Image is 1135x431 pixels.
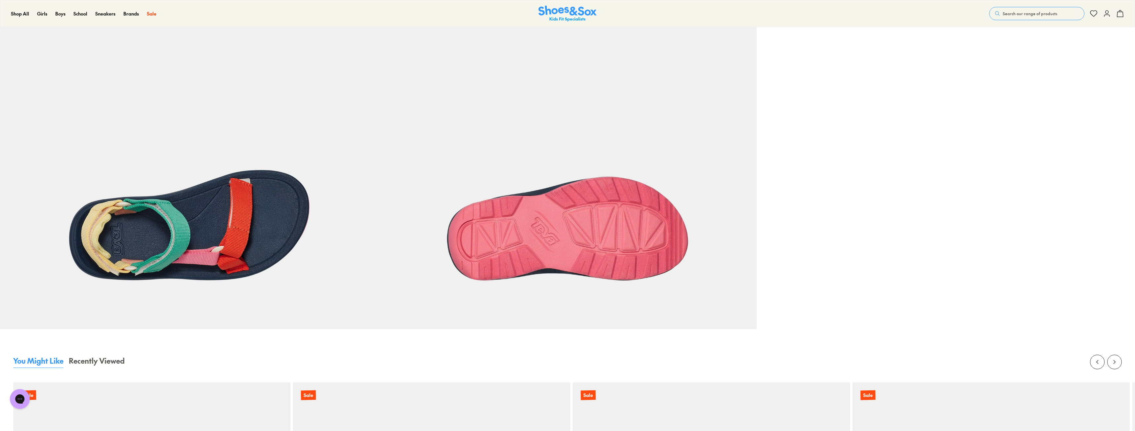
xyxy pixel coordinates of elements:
[1003,11,1057,17] span: Search our range of products
[989,7,1084,20] button: Search our range of products
[7,387,33,411] iframe: Gorgias live chat messenger
[861,390,875,400] p: Sale
[95,10,115,17] a: Sneakers
[538,6,597,22] img: SNS_Logo_Responsive.svg
[123,10,139,17] a: Brands
[13,355,63,368] button: You Might Like
[69,355,125,368] button: Recently Viewed
[11,10,29,17] a: Shop All
[580,390,596,401] p: Sale
[37,10,47,17] a: Girls
[538,6,597,22] a: Shoes & Sox
[301,390,316,401] p: Sale
[147,10,156,17] a: Sale
[73,10,87,17] a: School
[55,10,65,17] a: Boys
